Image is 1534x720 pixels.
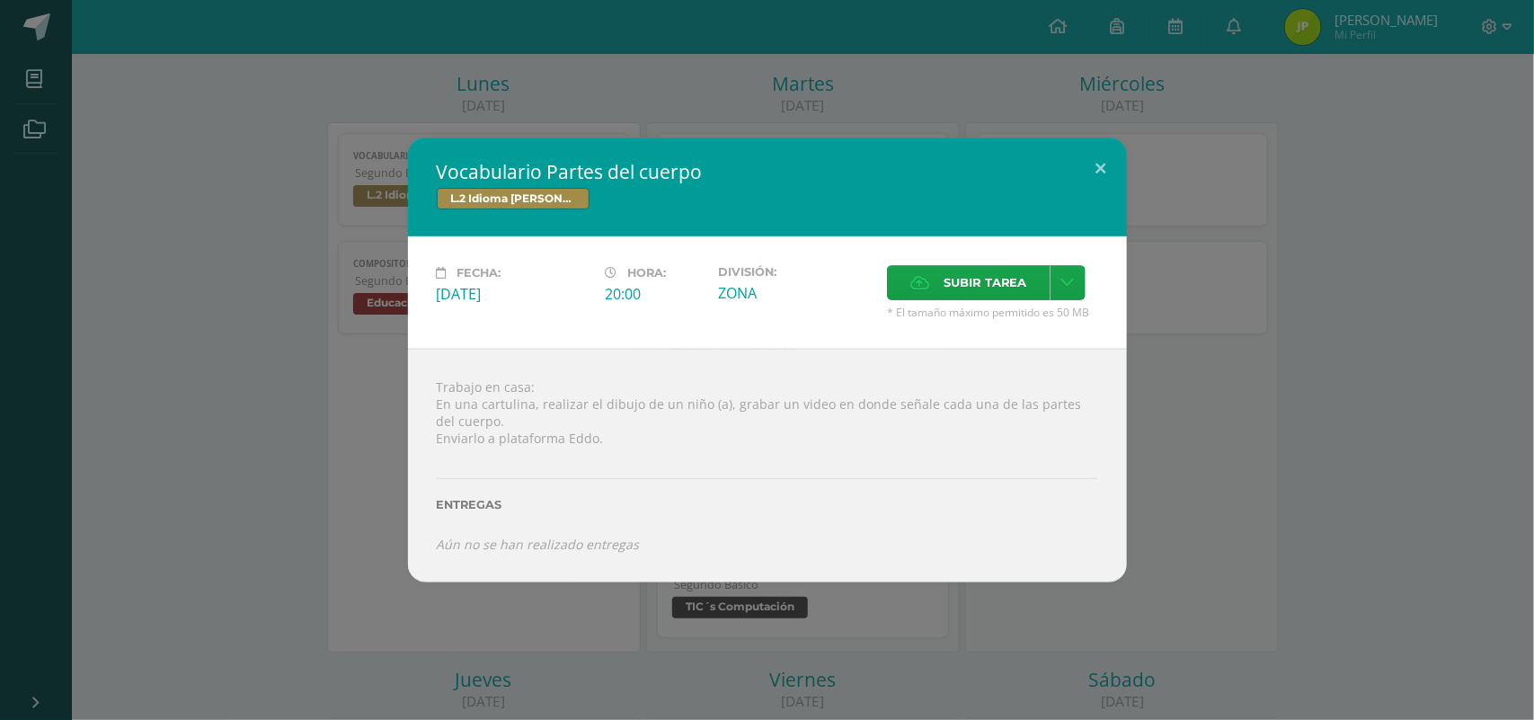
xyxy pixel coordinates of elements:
div: [DATE] [437,284,591,304]
i: Aún no se han realizado entregas [437,536,640,553]
span: Hora: [628,266,667,280]
span: * El tamaño máximo permitido es 50 MB [887,305,1098,320]
span: Subir tarea [944,266,1027,299]
div: ZONA [718,283,873,303]
h2: Vocabulario Partes del cuerpo [437,159,1098,184]
div: 20:00 [606,284,704,304]
div: Trabajo en casa: En una cartulina, realizar el dibujo de un niño (a), grabar un video en donde se... [408,349,1127,582]
label: Entregas [437,498,1098,511]
button: Close (Esc) [1076,138,1127,199]
span: L.2 Idioma [PERSON_NAME] [437,188,590,209]
label: División: [718,265,873,279]
span: Fecha: [457,266,501,280]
